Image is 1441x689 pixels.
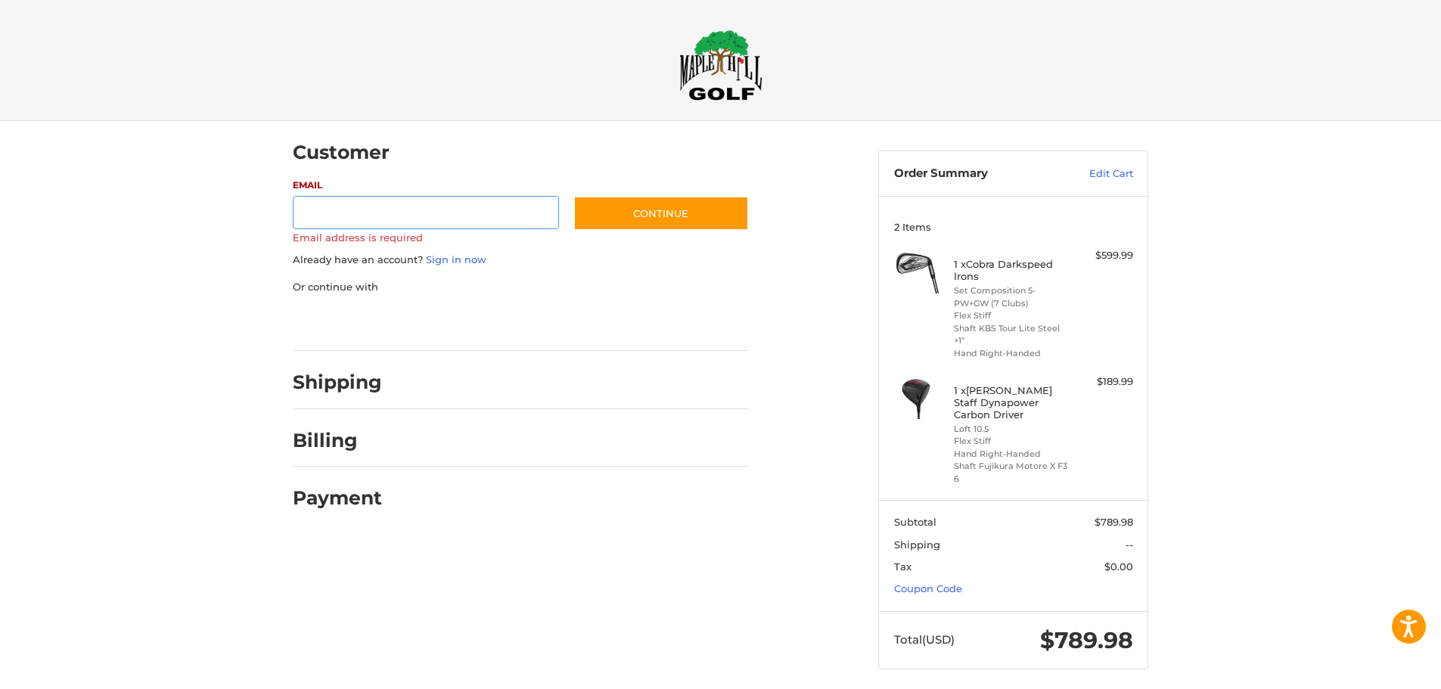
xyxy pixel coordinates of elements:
[894,538,940,551] span: Shipping
[954,384,1070,421] h4: 1 x [PERSON_NAME] Staff Dynapower Carbon Driver
[1095,516,1133,528] span: $789.98
[293,371,382,394] h2: Shipping
[954,460,1070,485] li: Shaft Fujikura Motore X F3 6
[573,196,749,231] button: Continue
[416,309,530,337] iframe: PayPal-paylater
[954,435,1070,448] li: Flex Stiff
[293,253,749,268] p: Already have an account?
[954,309,1070,322] li: Flex Stiff
[894,221,1133,233] h3: 2 Items
[293,429,381,452] h2: Billing
[954,448,1070,461] li: Hand Right-Handed
[426,253,486,265] a: Sign in now
[894,582,962,594] a: Coupon Code
[1073,248,1133,263] div: $599.99
[894,632,955,647] span: Total (USD)
[954,322,1070,347] li: Shaft KBS Tour Lite Steel +1"
[293,231,559,244] label: Email address is required
[288,309,402,337] iframe: PayPal-paypal
[293,486,382,510] h2: Payment
[894,166,1057,182] h3: Order Summary
[1073,374,1133,390] div: $189.99
[954,284,1070,309] li: Set Composition 5-PW+GW (7 Clubs)
[293,178,559,192] label: Email
[679,29,762,101] img: Maple Hill Golf
[954,423,1070,436] li: Loft 10.5
[545,309,658,337] iframe: PayPal-venmo
[954,258,1070,283] h4: 1 x Cobra Darkspeed Irons
[293,280,749,295] p: Or continue with
[293,141,390,164] h2: Customer
[1126,538,1133,551] span: --
[954,347,1070,360] li: Hand Right-Handed
[894,516,936,528] span: Subtotal
[1104,560,1133,573] span: $0.00
[1316,648,1441,689] iframe: Google Customer Reviews
[1057,166,1133,182] a: Edit Cart
[1040,626,1133,654] span: $789.98
[894,560,911,573] span: Tax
